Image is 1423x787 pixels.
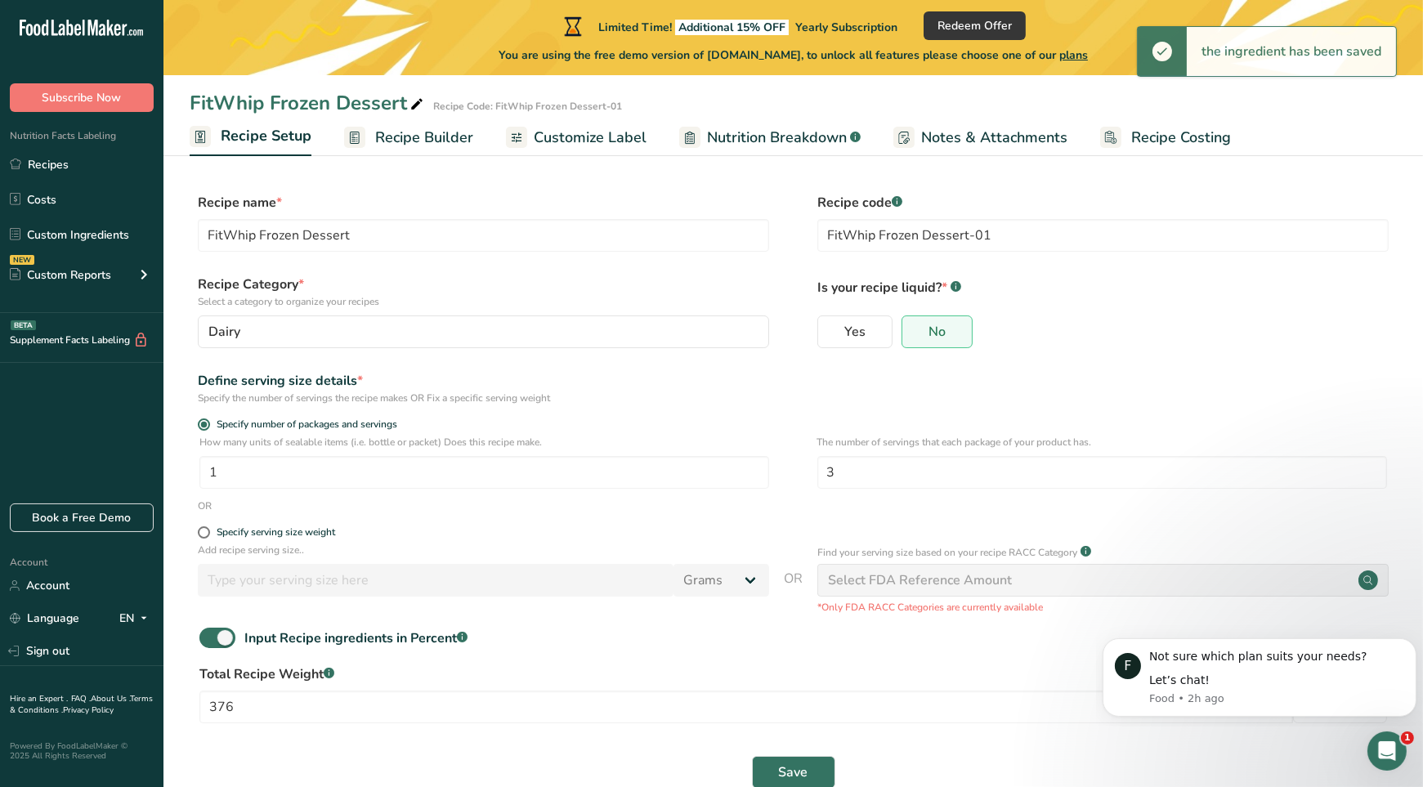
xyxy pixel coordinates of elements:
label: Recipe Category [198,275,769,309]
p: Add recipe serving size.. [198,543,769,557]
p: Find your serving size based on your recipe RACC Category [817,545,1077,560]
span: Redeem Offer [937,17,1012,34]
button: Subscribe Now [10,83,154,112]
div: Specify serving size weight [217,526,335,539]
div: Custom Reports [10,266,111,284]
a: Nutrition Breakdown [679,119,861,156]
div: Specify the number of servings the recipe makes OR Fix a specific serving weight [198,391,769,405]
span: You are using the free demo version of [DOMAIN_NAME], to unlock all features please choose one of... [499,47,1088,64]
span: Recipe Setup [221,125,311,147]
div: EN [119,609,154,628]
div: BETA [11,320,36,330]
div: Input Recipe ingredients in Percent [244,628,468,648]
div: Recipe Code: FitWhip Frozen Dessert-01 [433,99,622,114]
span: Recipe Builder [375,127,473,149]
a: Hire an Expert . [10,693,68,704]
span: Save [779,762,808,782]
button: Redeem Offer [924,11,1026,40]
span: Nutrition Breakdown [707,127,847,149]
div: Select FDA Reference Amount [828,570,1012,590]
div: the ingredient has been saved [1187,27,1396,76]
label: Total Recipe Weight [199,664,1387,684]
input: Type your recipe name here [198,219,769,252]
span: Dairy [208,322,240,342]
div: Limited Time! [561,16,897,36]
p: The number of servings that each package of your product has. [817,435,1387,449]
span: Additional 15% OFF [675,20,789,35]
div: Powered By FoodLabelMaker © 2025 All Rights Reserved [10,741,154,761]
span: 1 [1401,731,1414,745]
span: Customize Label [534,127,647,149]
span: OR [784,569,803,615]
a: Privacy Policy [63,704,114,716]
iframe: Intercom live chat [1367,731,1407,771]
a: Notes & Attachments [893,119,1067,156]
span: plans [1059,47,1088,63]
a: Recipe Builder [344,119,473,156]
p: *Only FDA RACC Categories are currently available [817,600,1389,615]
span: Yes [844,324,866,340]
span: Recipe Costing [1131,127,1231,149]
p: Is your recipe liquid? [817,275,1389,297]
a: Language [10,604,79,633]
div: OR [198,499,212,513]
a: Recipe Setup [190,118,311,157]
p: How many units of sealable items (i.e. bottle or packet) Does this recipe make. [199,435,769,449]
span: Subscribe Now [43,89,122,106]
div: FitWhip Frozen Dessert [190,88,427,118]
input: Type your recipe code here [817,219,1389,252]
a: Customize Label [506,119,647,156]
div: NEW [10,255,34,265]
a: Recipe Costing [1100,119,1231,156]
span: Notes & Attachments [921,127,1067,149]
label: Recipe name [198,193,769,212]
a: Terms & Conditions . [10,693,153,716]
span: Yearly Subscription [795,20,897,35]
label: Recipe code [817,193,1389,212]
input: Type your serving size here [198,564,673,597]
iframe: Intercom notifications message [1096,624,1423,727]
a: Book a Free Demo [10,503,154,532]
a: About Us . [91,693,130,704]
a: FAQ . [71,693,91,704]
button: Dairy [198,315,769,348]
span: Specify number of packages and servings [210,418,397,431]
span: No [929,324,946,340]
p: Select a category to organize your recipes [198,294,769,309]
div: Define serving size details [198,371,769,391]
